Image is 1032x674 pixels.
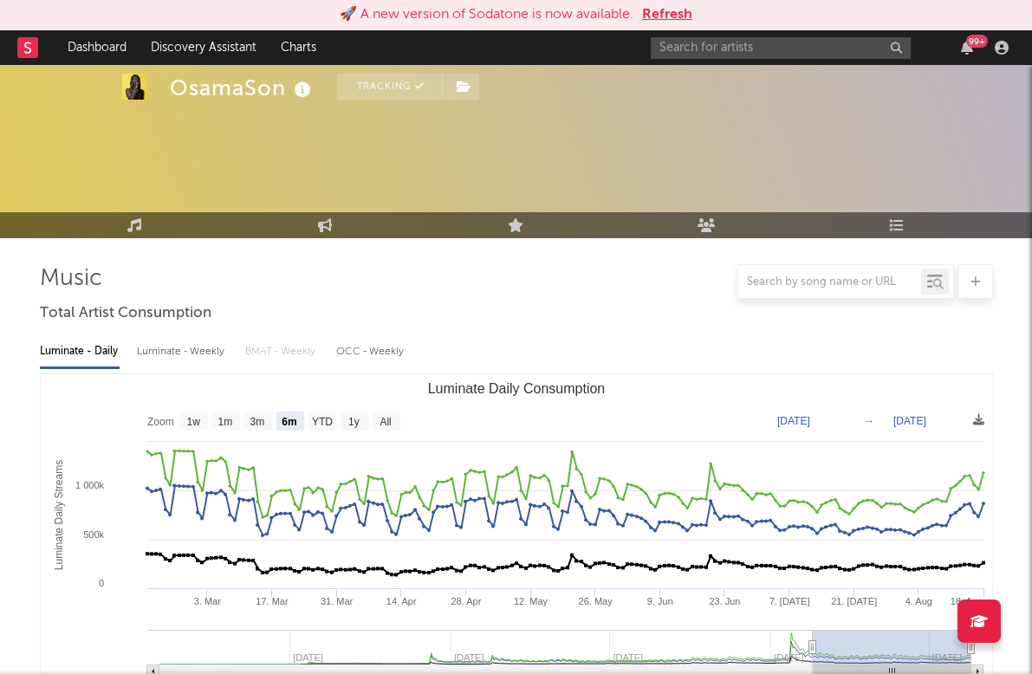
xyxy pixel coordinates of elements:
div: 99 + [966,35,988,48]
text: Zoom [147,416,174,428]
a: Dashboard [55,30,139,65]
text: 1 000k [75,480,104,490]
text: 3. Mar [193,596,221,606]
text: 1w [186,416,200,428]
text: All [380,416,391,428]
text: 28. Apr [451,596,481,606]
text: 4. Aug [905,596,931,606]
text: 1y [348,416,360,428]
text: 18. A… [950,596,981,606]
span: Total Artist Consumption [40,303,211,324]
text: 26. May [578,596,613,606]
text: 17. Mar [256,596,289,606]
text: 31. Mar [320,596,353,606]
button: Refresh [642,4,692,25]
text: 500k [83,529,104,540]
text: 12. May [513,596,548,606]
text: Luminate Daily Streams [53,460,65,570]
text: [DATE] [777,415,810,427]
text: 23. Jun [709,596,740,606]
input: Search by song name or URL [738,275,921,289]
a: Charts [269,30,328,65]
text: 14. Apr [386,596,416,606]
div: Luminate - Daily [40,337,120,366]
text: 9. Jun [646,596,672,606]
input: Search for artists [651,37,911,59]
text: 0 [98,578,103,588]
text: [DATE] [893,415,926,427]
text: Luminate Daily Consumption [427,381,605,396]
text: 7. [DATE] [769,596,809,606]
text: 3m [250,416,264,428]
text: YTD [311,416,332,428]
div: OCC - Weekly [336,337,406,366]
button: Tracking [337,74,445,100]
div: Luminate - Weekly [137,337,228,366]
div: OsamaSon [170,74,315,102]
text: 1m [217,416,232,428]
text: → [864,415,874,427]
text: 21. [DATE] [831,596,877,606]
button: 99+ [961,41,973,55]
div: 🚀 A new version of Sodatone is now available. [340,4,633,25]
a: Discovery Assistant [139,30,269,65]
text: 6m [282,416,296,428]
